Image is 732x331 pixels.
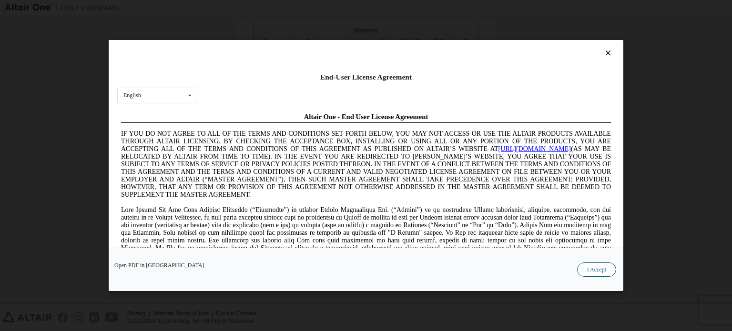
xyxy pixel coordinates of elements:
[577,262,616,277] button: I Accept
[123,92,141,98] div: English
[381,36,454,43] a: [URL][DOMAIN_NAME]
[4,97,494,165] span: Lore Ipsumd Sit Ame Cons Adipisc Elitseddo (“Eiusmodte”) in utlabor Etdolo Magnaaliqua Eni. (“Adm...
[114,262,204,268] a: Open PDF in [GEOGRAPHIC_DATA]
[4,21,494,89] span: IF YOU DO NOT AGREE TO ALL OF THE TERMS AND CONDITIONS SET FORTH BELOW, YOU MAY NOT ACCESS OR USE...
[187,4,311,11] span: Altair One - End User License Agreement
[117,72,615,82] div: End-User License Agreement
